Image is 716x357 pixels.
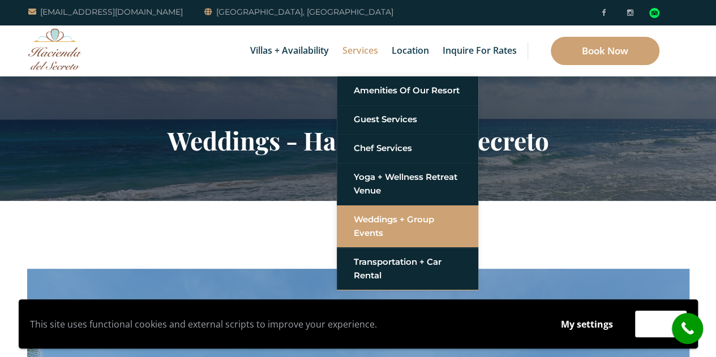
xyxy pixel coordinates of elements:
[27,126,689,155] h2: Weddings - Hacienda Del Secreto
[675,316,700,341] i: call
[354,109,461,130] a: Guest Services
[551,37,659,65] a: Book Now
[649,8,659,18] img: Tripadvisor_logomark.svg
[245,25,335,76] a: Villas + Availability
[28,28,82,70] img: Awesome Logo
[28,5,183,19] a: [EMAIL_ADDRESS][DOMAIN_NAME]
[354,138,461,158] a: Chef Services
[649,8,659,18] div: Read traveler reviews on Tripadvisor
[635,311,687,337] button: Accept
[672,313,703,344] a: call
[354,252,461,286] a: Transportation + Car Rental
[337,25,384,76] a: Services
[30,316,539,333] p: This site uses functional cookies and external scripts to improve your experience.
[354,209,461,243] a: Weddings + Group Events
[386,25,435,76] a: Location
[437,25,522,76] a: Inquire for Rates
[354,167,461,201] a: Yoga + Wellness Retreat Venue
[354,80,461,101] a: Amenities of Our Resort
[550,311,624,337] button: My settings
[204,5,393,19] a: [GEOGRAPHIC_DATA], [GEOGRAPHIC_DATA]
